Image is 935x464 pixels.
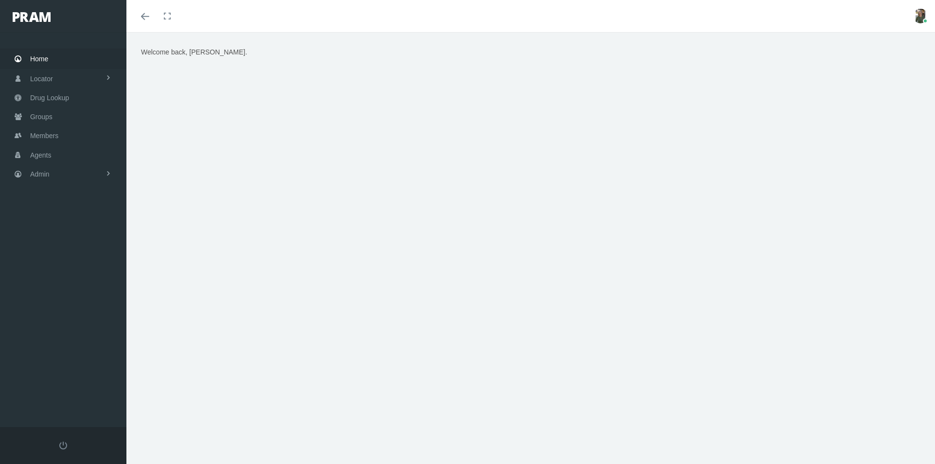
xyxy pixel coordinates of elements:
[141,48,247,56] span: Welcome back, [PERSON_NAME].
[13,12,51,22] img: PRAM_20_x_78.png
[913,9,928,23] img: S_Profile_Picture_15372.jpg
[30,165,50,183] span: Admin
[30,70,53,88] span: Locator
[30,50,48,68] span: Home
[30,146,52,164] span: Agents
[30,89,69,107] span: Drug Lookup
[30,126,58,145] span: Members
[30,107,53,126] span: Groups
